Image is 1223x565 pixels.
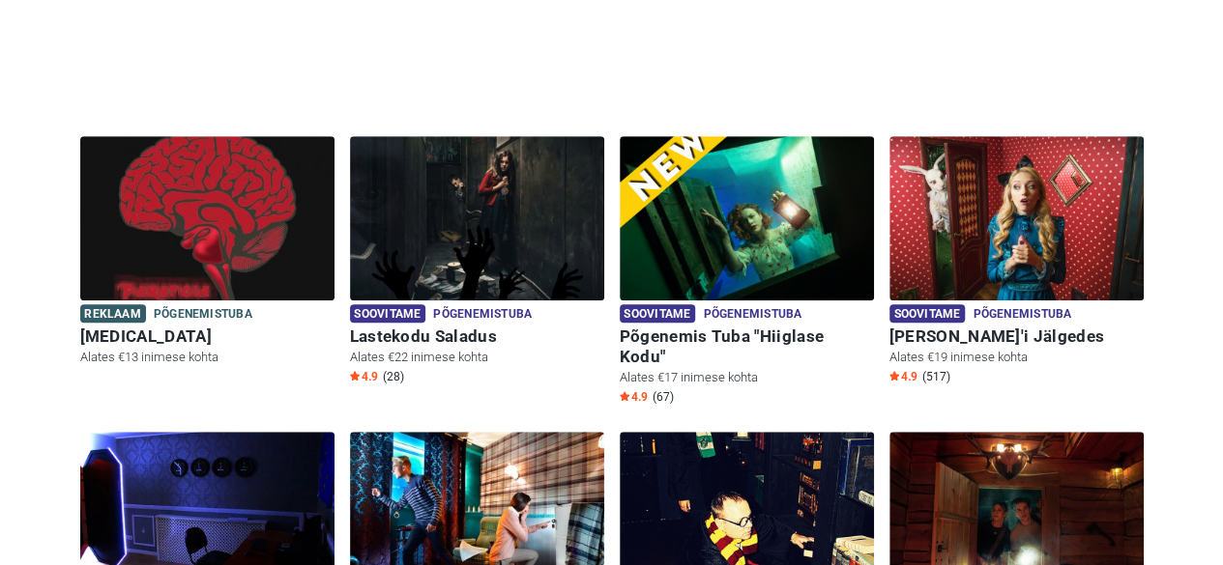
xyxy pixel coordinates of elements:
[383,369,404,384] span: (28)
[653,389,674,405] span: (67)
[620,389,648,405] span: 4.9
[889,304,966,323] span: Soovitame
[620,326,874,367] h6: Põgenemis Tuba "Hiiglase Kodu"
[350,326,604,347] h6: Lastekodu Saladus
[889,349,1144,366] p: Alates €19 inimese kohta
[350,136,604,300] img: Lastekodu Saladus
[703,304,801,325] span: Põgenemistuba
[154,304,252,325] span: Põgenemistuba
[620,136,874,300] img: Põgenemis Tuba "Hiiglase Kodu"
[80,136,335,300] img: Paranoia
[973,304,1071,325] span: Põgenemistuba
[350,369,378,384] span: 4.9
[350,304,426,323] span: Soovitame
[80,349,335,366] p: Alates €13 inimese kohta
[889,136,1144,300] img: Alice'i Jälgedes
[922,369,950,384] span: (517)
[620,391,629,401] img: Star
[80,304,146,323] span: Reklaam
[620,136,874,409] a: Põgenemis Tuba "Hiiglase Kodu" Soovitame Põgenemistuba Põgenemis Tuba "Hiiglase Kodu" Alates €17 ...
[350,349,604,366] p: Alates €22 inimese kohta
[350,136,604,388] a: Lastekodu Saladus Soovitame Põgenemistuba Lastekodu Saladus Alates €22 inimese kohta Star4.9 (28)
[620,369,874,386] p: Alates €17 inimese kohta
[433,304,532,325] span: Põgenemistuba
[889,326,1144,347] h6: [PERSON_NAME]'i Jälgedes
[889,136,1144,388] a: Alice'i Jälgedes Soovitame Põgenemistuba [PERSON_NAME]'i Jälgedes Alates €19 inimese kohta Star4....
[889,369,917,384] span: 4.9
[80,136,335,370] a: Paranoia Reklaam Põgenemistuba [MEDICAL_DATA] Alates €13 inimese kohta
[889,371,899,381] img: Star
[80,326,335,347] h6: [MEDICAL_DATA]
[620,304,696,323] span: Soovitame
[350,371,360,381] img: Star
